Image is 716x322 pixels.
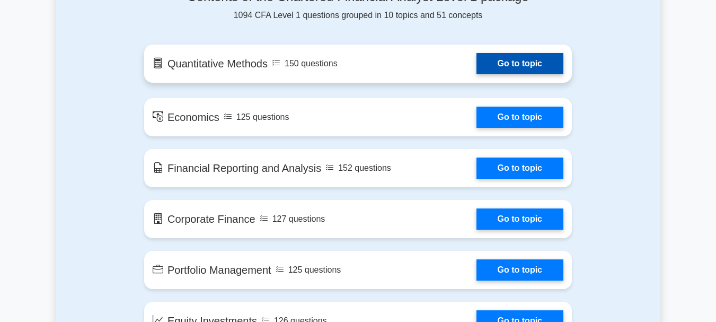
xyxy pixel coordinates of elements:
a: Go to topic [476,208,563,230]
a: Go to topic [476,53,563,74]
a: Go to topic [476,259,563,281]
a: Go to topic [476,158,563,179]
a: Go to topic [476,107,563,128]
